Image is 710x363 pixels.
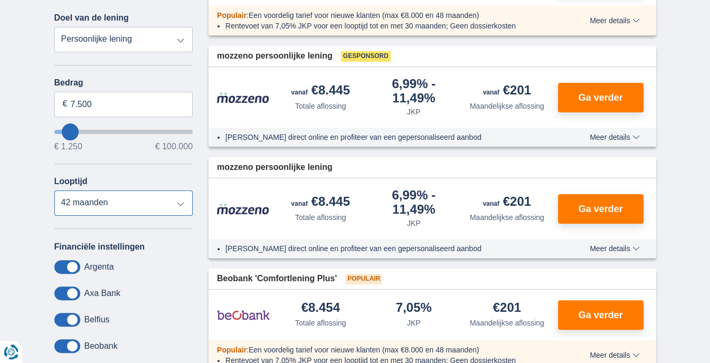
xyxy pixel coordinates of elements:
label: Beobank [84,341,118,351]
li: [PERSON_NAME] direct online en profiteer van een gepersonaliseerd aanbod [225,243,551,254]
li: [PERSON_NAME] direct online en profiteer van een gepersonaliseerd aanbod [225,132,551,142]
button: Ga verder [558,194,643,224]
div: Maandelijkse aflossing [470,212,544,223]
span: € [63,98,68,110]
span: € 100.000 [155,142,193,151]
input: wantToBorrow [54,130,193,134]
span: Meer details [590,17,639,24]
div: : [209,10,560,21]
div: Totale aflossing [295,212,346,223]
label: Looptijd [54,177,88,186]
label: Argenta [84,262,114,272]
span: Gesponsord [341,51,391,62]
img: product.pl.alt Mozzeno [217,203,270,215]
button: Meer details [582,351,647,359]
span: Populair [217,11,247,20]
div: Totale aflossing [295,101,346,111]
span: Een voordelig tarief voor nieuwe klanten (max €8.000 en 48 maanden) [249,346,479,354]
button: Ga verder [558,300,643,330]
img: product.pl.alt Beobank [217,302,270,328]
span: Ga verder [578,93,622,102]
div: 7,05% [396,301,432,316]
div: €8.445 [291,195,350,210]
span: Ga verder [578,204,622,214]
div: Maandelijkse aflossing [470,318,544,328]
span: € 1.250 [54,142,82,151]
label: Financiële instellingen [54,242,145,252]
img: product.pl.alt Mozzeno [217,92,270,103]
div: €201 [493,301,521,316]
div: €201 [483,84,531,99]
div: Totale aflossing [295,318,346,328]
span: mozzeno persoonlijke lening [217,161,333,174]
div: 6,99% [372,78,457,104]
div: JKP [407,107,421,117]
div: 6,99% [372,189,457,216]
span: Ga verder [578,310,622,320]
button: Meer details [582,133,647,141]
label: Axa Bank [84,289,120,298]
div: JKP [407,318,421,328]
label: Belfius [84,315,110,324]
div: €8.454 [301,301,340,316]
label: Doel van de lening [54,13,129,23]
span: Meer details [590,133,639,141]
span: Populair [345,274,382,284]
button: Meer details [582,244,647,253]
button: Meer details [582,16,647,25]
span: mozzeno persoonlijke lening [217,50,333,62]
span: Meer details [590,351,639,359]
div: €201 [483,195,531,210]
label: Bedrag [54,78,193,88]
div: €8.445 [291,84,350,99]
div: JKP [407,218,421,228]
span: Beobank 'Comfortlening Plus' [217,273,337,285]
div: Maandelijkse aflossing [470,101,544,111]
span: Een voordelig tarief voor nieuwe klanten (max €8.000 en 48 maanden) [249,11,479,20]
span: Meer details [590,245,639,252]
div: : [209,345,560,355]
span: Populair [217,346,247,354]
button: Ga verder [558,83,643,112]
li: Rentevoet van 7,05% JKP voor een looptijd tot en met 30 maanden; Geen dossierkosten [225,21,551,31]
